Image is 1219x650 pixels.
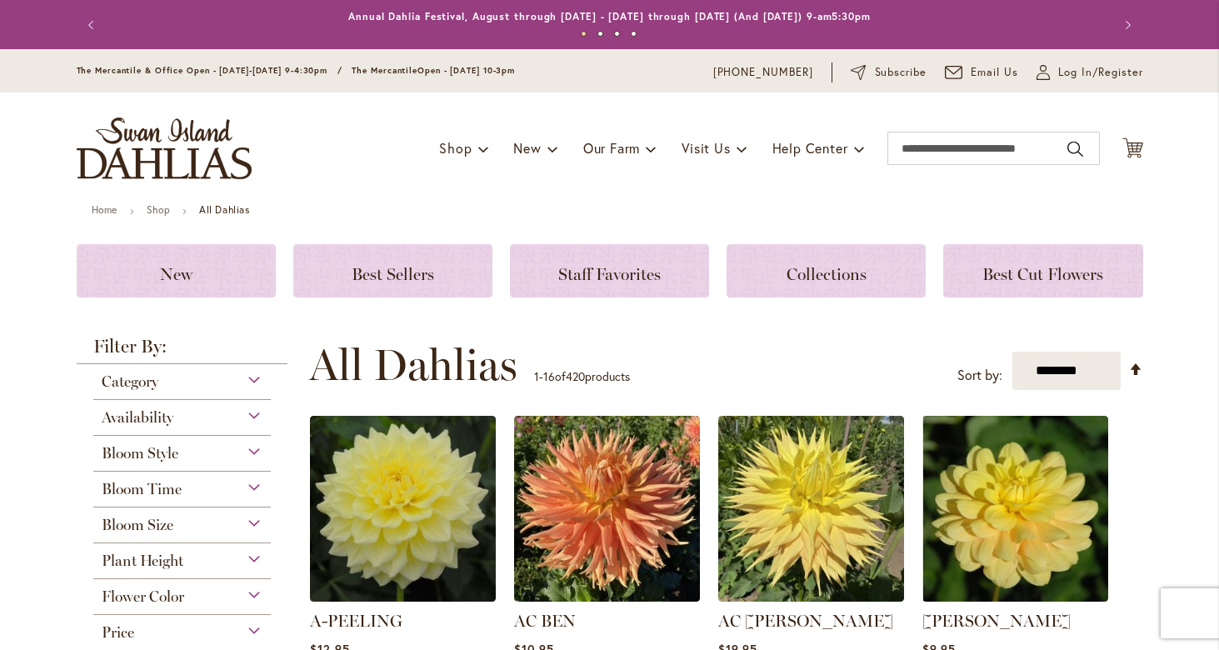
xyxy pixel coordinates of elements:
[417,65,515,76] span: Open - [DATE] 10-3pm
[787,264,867,284] span: Collections
[581,31,587,37] button: 1 of 4
[92,203,117,216] a: Home
[543,368,555,384] span: 16
[77,8,110,42] button: Previous
[982,264,1103,284] span: Best Cut Flowers
[352,264,434,284] span: Best Sellers
[102,587,184,606] span: Flower Color
[102,408,173,427] span: Availability
[1110,8,1143,42] button: Next
[922,611,1071,631] a: [PERSON_NAME]
[293,244,492,297] a: Best Sellers
[682,139,730,157] span: Visit Us
[102,552,183,570] span: Plant Height
[718,589,904,605] a: AC Jeri
[310,416,496,602] img: A-Peeling
[147,203,170,216] a: Shop
[310,611,402,631] a: A-PEELING
[772,139,848,157] span: Help Center
[77,65,418,76] span: The Mercantile & Office Open - [DATE]-[DATE] 9-4:30pm / The Mercantile
[875,64,927,81] span: Subscribe
[566,368,585,384] span: 420
[439,139,472,157] span: Shop
[513,139,541,157] span: New
[160,264,192,284] span: New
[922,589,1108,605] a: AHOY MATEY
[943,244,1142,297] a: Best Cut Flowers
[77,244,276,297] a: New
[718,611,893,631] a: AC [PERSON_NAME]
[514,589,700,605] a: AC BEN
[851,64,927,81] a: Subscribe
[77,117,252,179] a: store logo
[597,31,603,37] button: 2 of 4
[102,372,158,391] span: Category
[77,337,288,364] strong: Filter By:
[713,64,814,81] a: [PHONE_NUMBER]
[957,360,1002,391] label: Sort by:
[534,363,630,390] p: - of products
[310,589,496,605] a: A-Peeling
[534,368,539,384] span: 1
[945,64,1018,81] a: Email Us
[727,244,926,297] a: Collections
[510,244,709,297] a: Staff Favorites
[309,340,517,390] span: All Dahlias
[922,416,1108,602] img: AHOY MATEY
[631,31,637,37] button: 4 of 4
[348,10,871,22] a: Annual Dahlia Festival, August through [DATE] - [DATE] through [DATE] (And [DATE]) 9-am5:30pm
[971,64,1018,81] span: Email Us
[514,416,700,602] img: AC BEN
[583,139,640,157] span: Our Farm
[102,623,134,642] span: Price
[558,264,661,284] span: Staff Favorites
[514,611,576,631] a: AC BEN
[102,480,182,498] span: Bloom Time
[102,516,173,534] span: Bloom Size
[1058,64,1143,81] span: Log In/Register
[1037,64,1143,81] a: Log In/Register
[614,31,620,37] button: 3 of 4
[102,444,178,462] span: Bloom Style
[718,416,904,602] img: AC Jeri
[199,203,250,216] strong: All Dahlias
